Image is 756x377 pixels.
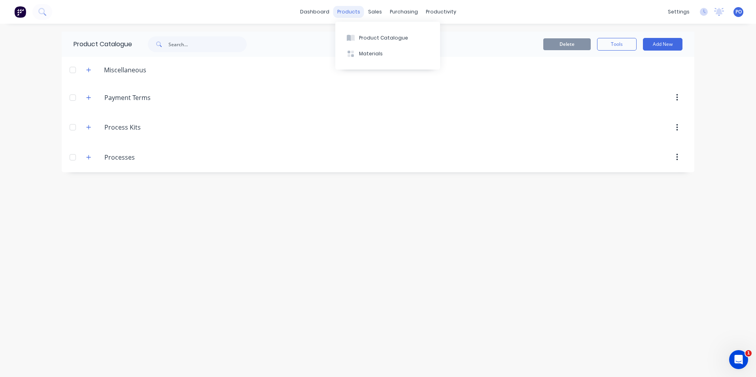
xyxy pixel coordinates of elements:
span: 1 [745,350,752,356]
button: Delete [543,38,591,50]
button: Materials [335,46,440,62]
img: Factory [14,6,26,18]
div: Materials [359,50,383,57]
div: productivity [422,6,460,18]
input: Enter category name [104,153,198,162]
button: Add New [643,38,682,51]
input: Search... [168,36,247,52]
span: PO [735,8,742,15]
input: Enter category name [104,93,198,102]
input: Enter category name [104,123,198,132]
a: dashboard [296,6,333,18]
div: products [333,6,364,18]
div: Product Catalogue [62,32,132,57]
button: Product Catalogue [335,30,440,45]
div: Miscellaneous [98,65,153,75]
div: sales [364,6,386,18]
div: settings [664,6,694,18]
div: purchasing [386,6,422,18]
iframe: Intercom live chat [729,350,748,369]
button: Tools [597,38,637,51]
div: Product Catalogue [359,34,408,41]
